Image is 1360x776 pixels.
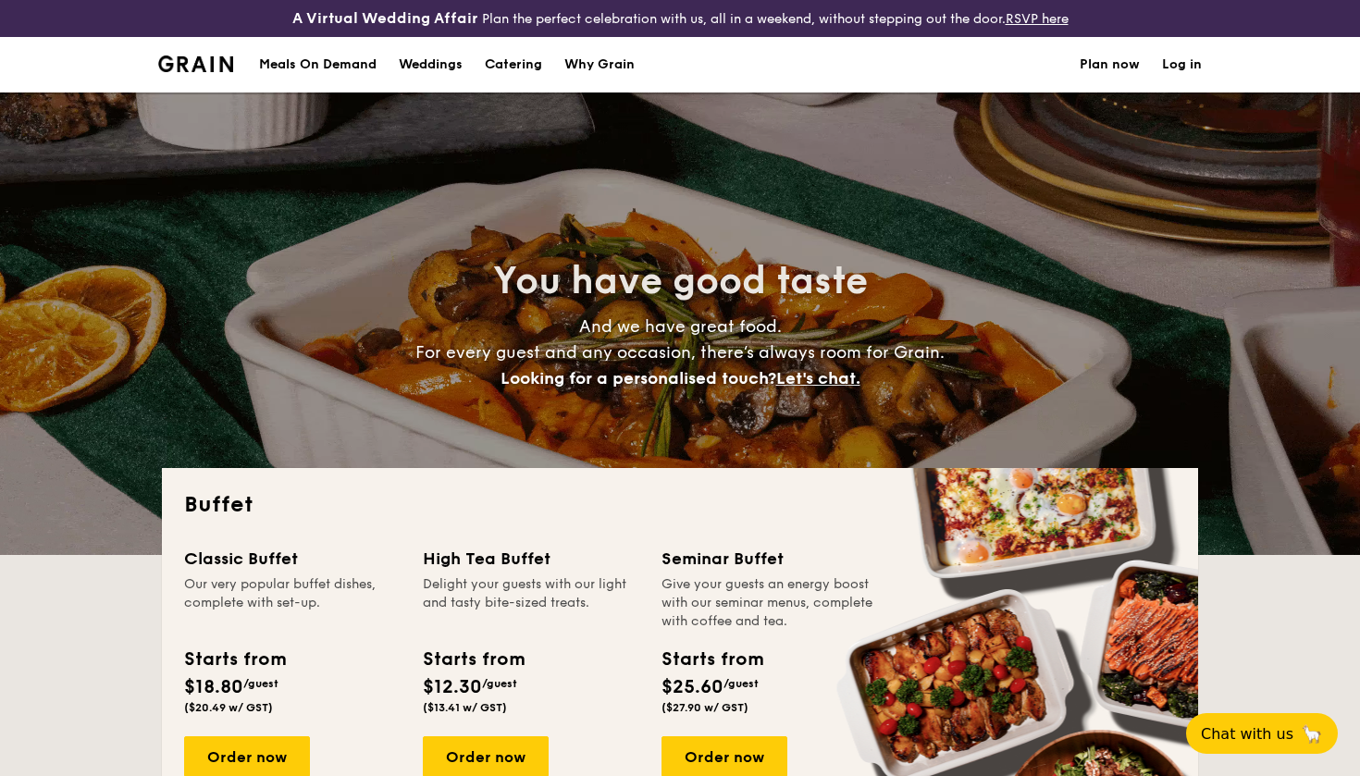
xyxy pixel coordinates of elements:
span: You have good taste [493,259,868,303]
div: Starts from [661,646,762,673]
a: Catering [474,37,553,92]
span: /guest [723,677,759,690]
a: Logotype [158,55,233,72]
span: 🦙 [1301,723,1323,745]
a: Why Grain [553,37,646,92]
div: Weddings [399,37,463,92]
a: Log in [1162,37,1202,92]
span: Chat with us [1201,725,1293,743]
span: And we have great food. For every guest and any occasion, there’s always room for Grain. [415,316,945,388]
img: Grain [158,55,233,72]
div: Delight your guests with our light and tasty bite-sized treats. [423,575,639,631]
span: $25.60 [661,676,723,698]
span: Let's chat. [776,368,860,388]
span: /guest [243,677,278,690]
div: Give your guests an energy boost with our seminar menus, complete with coffee and tea. [661,575,878,631]
div: Starts from [423,646,524,673]
div: Seminar Buffet [661,546,878,572]
span: ($20.49 w/ GST) [184,701,273,714]
div: Our very popular buffet dishes, complete with set-up. [184,575,401,631]
div: Classic Buffet [184,546,401,572]
div: Starts from [184,646,285,673]
h2: Buffet [184,490,1176,520]
div: Why Grain [564,37,635,92]
a: RSVP here [1006,11,1069,27]
span: $18.80 [184,676,243,698]
h1: Catering [485,37,542,92]
span: $12.30 [423,676,482,698]
a: Meals On Demand [248,37,388,92]
div: Meals On Demand [259,37,377,92]
div: High Tea Buffet [423,546,639,572]
span: /guest [482,677,517,690]
h4: A Virtual Wedding Affair [292,7,478,30]
div: Plan the perfect celebration with us, all in a weekend, without stepping out the door. [227,7,1133,30]
span: ($13.41 w/ GST) [423,701,507,714]
a: Plan now [1080,37,1140,92]
a: Weddings [388,37,474,92]
span: ($27.90 w/ GST) [661,701,748,714]
button: Chat with us🦙 [1186,713,1338,754]
span: Looking for a personalised touch? [501,368,776,388]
